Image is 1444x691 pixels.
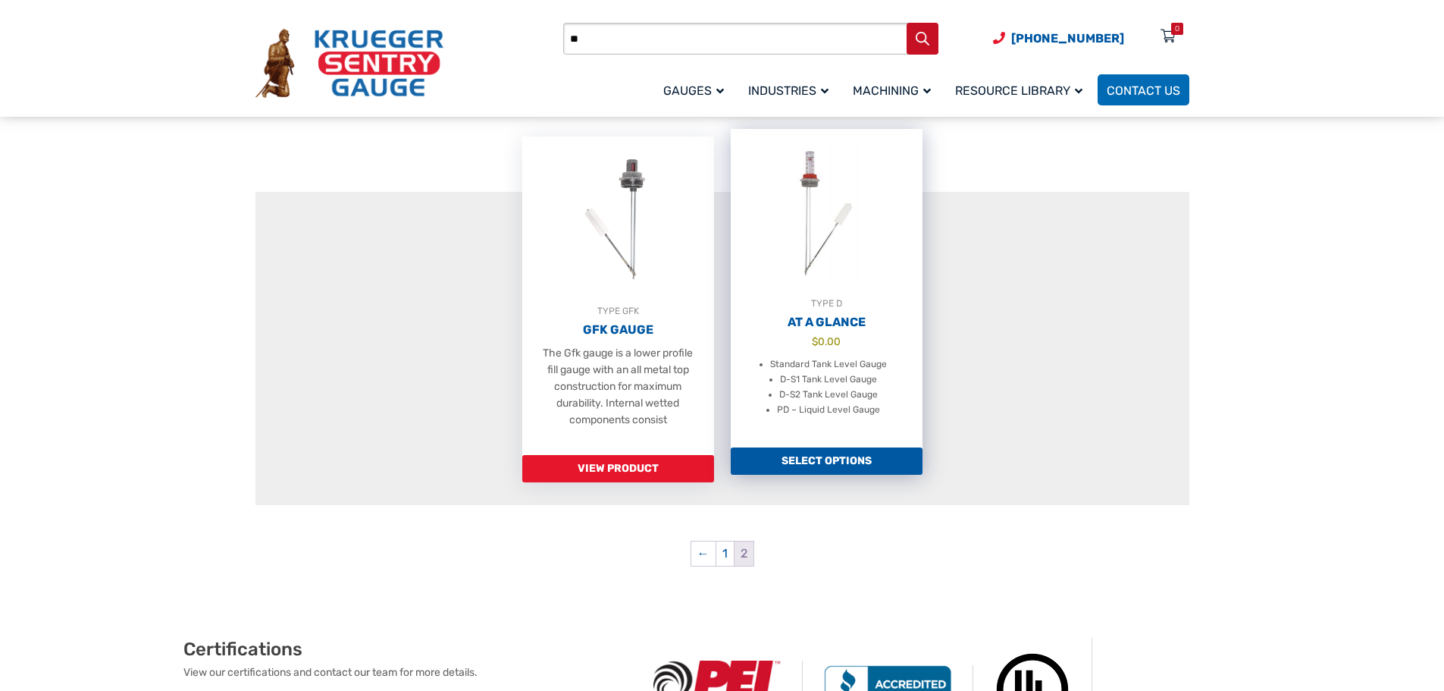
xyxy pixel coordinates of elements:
a: ← [691,542,716,566]
h2: GFK Gauge [522,322,714,338]
li: PD – Liquid Level Gauge [777,403,880,418]
a: Gauges [654,72,739,108]
li: D-S2 Tank Level Gauge [779,388,878,403]
span: Resource Library [955,83,1082,98]
a: TYPE DAt A Glance $0.00 Standard Tank Level Gauge D-S1 Tank Level Gauge D-S2 Tank Level Gauge PD ... [731,129,922,448]
span: Contact Us [1107,83,1180,98]
img: At A Glance [731,129,922,296]
a: Add to cart: “At A Glance” [731,448,922,475]
a: Resource Library [946,72,1098,108]
a: Phone Number (920) 434-8860 [993,29,1124,48]
h2: At A Glance [731,315,922,330]
img: GFK Gauge [522,137,714,303]
a: Industries [739,72,844,108]
img: Krueger Sentry Gauge [255,29,443,99]
bdi: 0.00 [812,335,841,347]
div: TYPE GFK [522,303,714,319]
a: Machining [844,72,946,108]
a: Page 1 [716,542,734,566]
div: 0 [1175,23,1179,35]
a: TYPE GFKGFK Gauge The Gfk gauge is a lower profile fill gauge with an all metal top construction ... [522,137,714,455]
li: Standard Tank Level Gauge [770,357,887,372]
nav: Product Pagination [255,540,1189,573]
p: View our certifications and contact our team for more details. [183,664,632,680]
li: D-S1 Tank Level Gauge [780,372,877,388]
span: Machining [853,83,931,98]
span: Gauges [663,83,724,98]
span: [PHONE_NUMBER] [1011,31,1124,46]
span: $ [812,335,818,347]
div: TYPE D [731,296,922,311]
p: The Gfk gauge is a lower profile fill gauge with an all metal top construction for maximum durabi... [537,345,699,429]
a: Read more about “GFK Gauge” [522,455,714,482]
a: Contact Us [1098,74,1189,105]
h2: Certifications [183,638,632,661]
span: Page 2 [735,542,753,566]
span: Industries [748,83,828,98]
